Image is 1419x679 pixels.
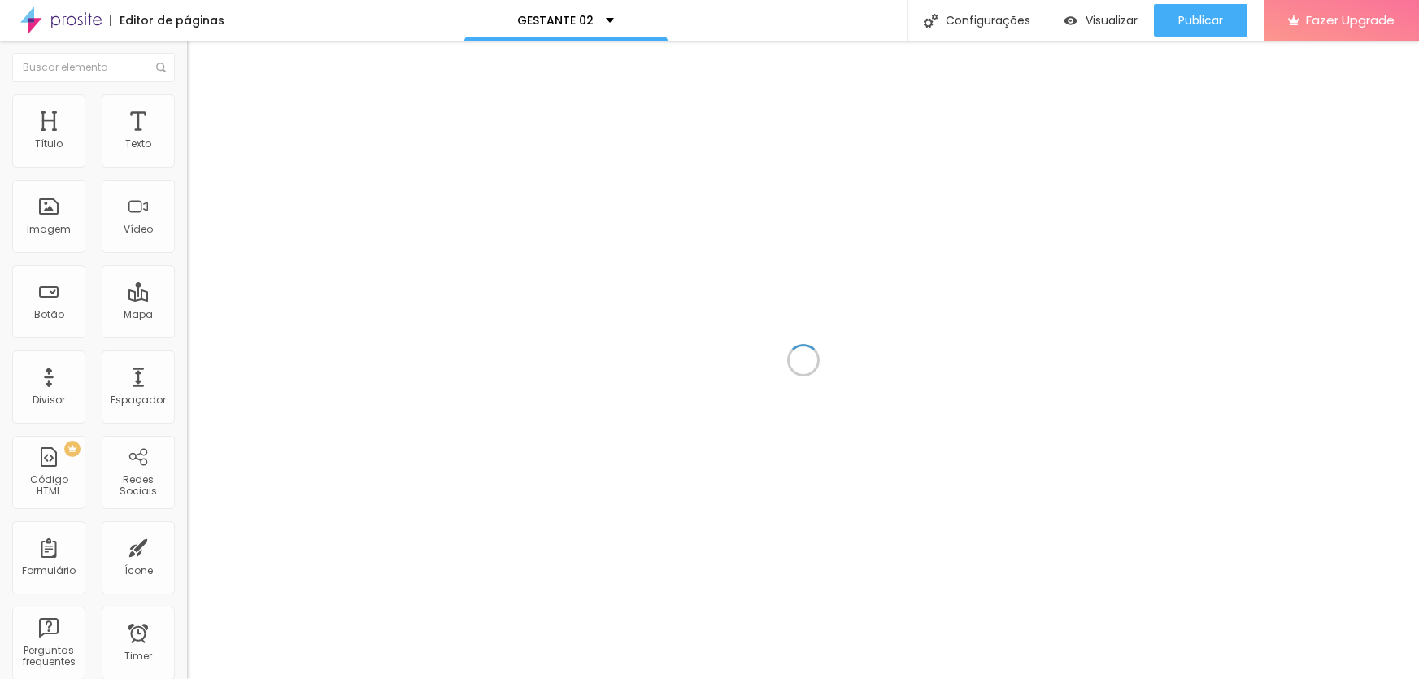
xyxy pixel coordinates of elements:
[124,309,153,320] div: Mapa
[1306,13,1395,27] span: Fazer Upgrade
[1178,14,1223,27] span: Publicar
[1047,4,1154,37] button: Visualizar
[1086,14,1138,27] span: Visualizar
[517,15,594,26] p: GESTANTE 02
[124,565,153,577] div: Ícone
[22,565,76,577] div: Formulário
[35,138,63,150] div: Título
[156,63,166,72] img: Icone
[106,474,170,498] div: Redes Sociais
[1064,14,1077,28] img: view-1.svg
[125,138,151,150] div: Texto
[16,645,81,668] div: Perguntas frequentes
[33,394,65,406] div: Divisor
[110,15,224,26] div: Editor de páginas
[124,651,152,662] div: Timer
[16,474,81,498] div: Código HTML
[12,53,175,82] input: Buscar elemento
[111,394,166,406] div: Espaçador
[124,224,153,235] div: Vídeo
[34,309,64,320] div: Botão
[924,14,938,28] img: Icone
[27,224,71,235] div: Imagem
[1154,4,1247,37] button: Publicar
